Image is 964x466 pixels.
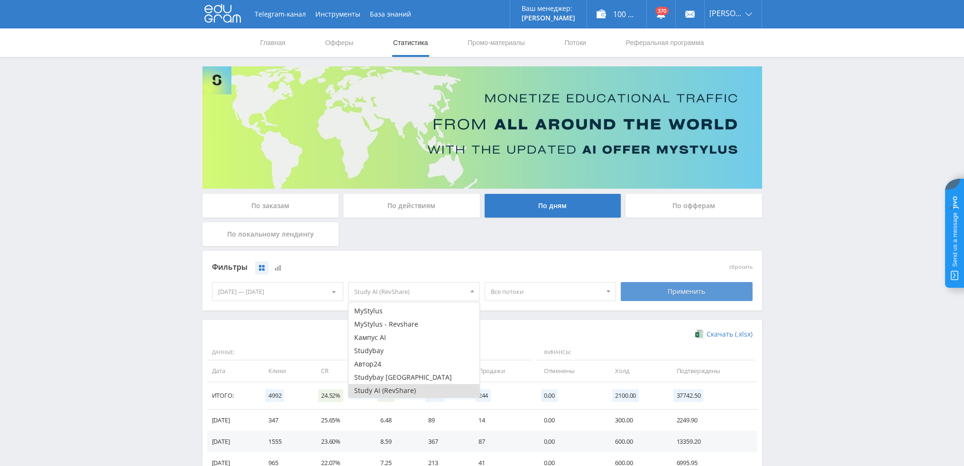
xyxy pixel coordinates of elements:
[534,360,606,382] td: Отменены
[212,283,343,301] div: [DATE] — [DATE]
[349,318,479,331] button: MyStylus - Revshare
[522,5,575,12] p: Ваш менеджер:
[259,28,286,57] a: Главная
[667,410,757,431] td: 2249.90
[207,410,259,431] td: [DATE]
[312,410,371,431] td: 25.65%
[606,431,667,452] td: 600.00
[207,431,259,452] td: [DATE]
[729,264,753,270] button: сбросить
[266,389,284,402] span: 4992
[349,371,479,384] button: Studybay [GEOGRAPHIC_DATA]
[476,389,491,402] span: 244
[621,282,753,301] div: Применить
[469,431,534,452] td: 87
[202,194,339,218] div: По заказам
[541,389,558,402] span: 0.00
[259,410,312,431] td: 347
[695,329,703,338] img: xlsx
[392,28,429,57] a: Статистика
[259,360,312,382] td: Клики
[318,389,343,402] span: 24.52%
[419,410,468,431] td: 89
[625,28,705,57] a: Реферальная программа
[324,28,355,57] a: Офферы
[695,329,752,339] a: Скачать (.xlsx)
[625,194,762,218] div: По офферам
[207,345,417,361] span: Данные:
[707,330,753,338] span: Скачать (.xlsx)
[563,28,587,57] a: Потоки
[349,384,479,397] button: Study AI (RevShare)
[212,260,616,274] div: Фильтры
[709,9,743,17] span: [PERSON_NAME]
[349,331,479,344] button: Кампус AI
[612,389,639,402] span: 2100.00
[349,304,479,318] button: MyStylus
[312,360,371,382] td: CR
[606,410,667,431] td: 300.00
[207,360,259,382] td: Дата
[207,382,259,410] td: Итого:
[349,344,479,357] button: Studybay
[673,389,703,402] span: 37742.50
[469,360,534,382] td: Продажи
[667,360,757,382] td: Подтверждены
[202,66,762,189] img: Banner
[467,28,525,57] a: Промо-материалы
[534,410,606,431] td: 0.00
[259,431,312,452] td: 1555
[522,14,575,22] p: [PERSON_NAME]
[349,357,479,371] button: Автор24
[469,410,534,431] td: 14
[606,360,667,382] td: Холд
[537,345,755,361] span: Финансы:
[491,283,602,301] span: Все потоки
[667,431,757,452] td: 13359.20
[354,283,465,301] span: Study AI (RevShare)
[312,431,371,452] td: 23.60%
[485,194,621,218] div: По дням
[343,194,480,218] div: По действиям
[371,410,419,431] td: 6.48
[419,431,468,452] td: 367
[202,222,339,246] div: По локальному лендингу
[534,431,606,452] td: 0.00
[371,431,419,452] td: 8.59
